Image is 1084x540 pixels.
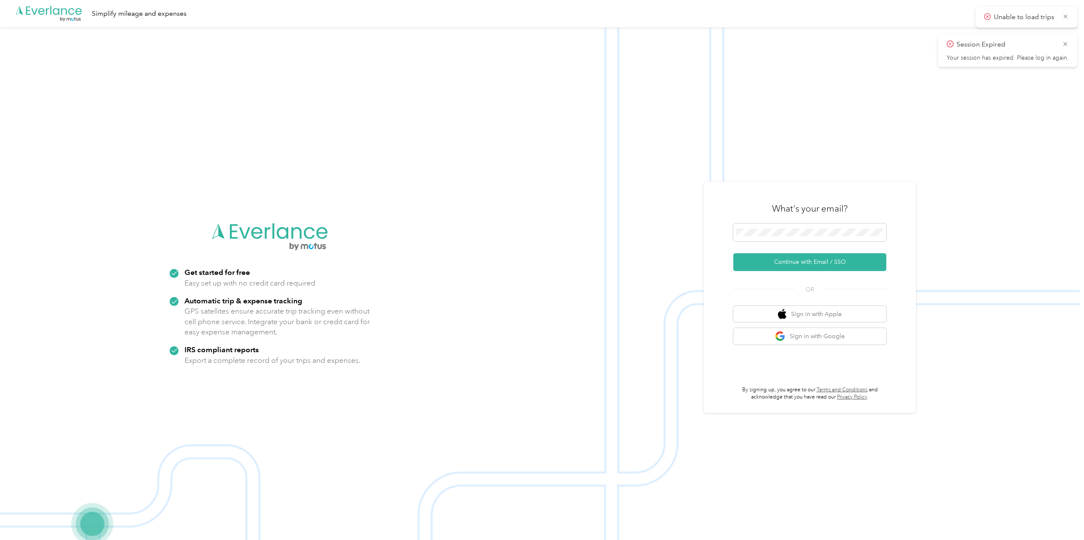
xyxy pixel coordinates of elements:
[775,331,786,342] img: google logo
[817,387,868,393] a: Terms and Conditions
[733,328,886,345] button: google logoSign in with Google
[733,253,886,271] button: Continue with Email / SSO
[947,54,1069,62] p: Your session has expired. Please log in again.
[837,394,867,400] a: Privacy Policy
[778,309,786,319] img: apple logo
[184,345,259,354] strong: IRS compliant reports
[733,306,886,322] button: apple logoSign in with Apple
[92,8,187,19] div: Simplify mileage and expenses
[1036,492,1084,540] iframe: Everlance-gr Chat Button Frame
[994,12,1056,23] p: Unable to load trips
[184,355,360,366] p: Export a complete record of your trips and expenses.
[956,40,1056,50] p: Session Expired
[184,268,250,277] strong: Get started for free
[733,386,886,401] p: By signing up, you agree to our and acknowledge that you have read our .
[795,285,825,294] span: OR
[772,203,848,215] h3: What's your email?
[184,296,302,305] strong: Automatic trip & expense tracking
[184,278,315,288] p: Easy set up with no credit card required
[184,306,370,337] p: GPS satellites ensure accurate trip tracking even without cell phone service. Integrate your bank...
